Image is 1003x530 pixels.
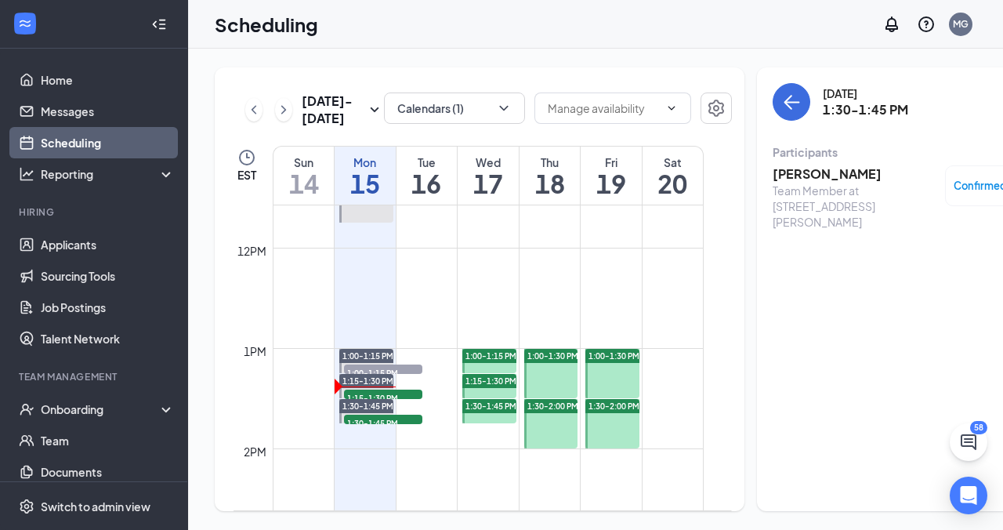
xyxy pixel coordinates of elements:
[953,17,969,31] div: MG
[41,127,175,158] a: Scheduling
[773,165,937,183] h3: [PERSON_NAME]
[241,343,270,360] div: 1pm
[41,260,175,292] a: Sourcing Tools
[782,93,801,111] svg: ArrowLeft
[823,85,908,101] div: [DATE]
[151,16,167,32] svg: Collapse
[365,100,384,119] svg: SmallChevronDown
[707,99,726,118] svg: Settings
[41,292,175,323] a: Job Postings
[215,11,318,38] h1: Scheduling
[588,401,639,412] span: 1:30-2:00 PM
[342,350,393,361] span: 1:00-1:15 PM
[950,423,987,461] button: ChatActive
[588,350,639,361] span: 1:00-1:30 PM
[643,154,703,170] div: Sat
[701,93,732,127] a: Settings
[234,242,270,260] div: 12pm
[527,401,578,412] span: 1:30-2:00 PM
[465,350,516,361] span: 1:00-1:15 PM
[342,376,393,387] span: 1:15-1:30 PM
[335,154,396,170] div: Mon
[396,170,458,197] h1: 16
[396,154,458,170] div: Tue
[527,350,578,361] span: 1:00-1:30 PM
[41,166,176,182] div: Reporting
[458,154,519,170] div: Wed
[276,100,291,119] svg: ChevronRight
[384,93,525,124] button: Calendars (1)ChevronDown
[19,499,34,514] svg: Settings
[241,443,270,460] div: 2pm
[344,415,422,430] span: 1:30-1:45 PM
[465,376,516,387] span: 1:15-1:30 PM
[273,170,334,197] h1: 14
[344,390,422,405] span: 1:15-1:30 PM
[701,93,732,124] button: Settings
[458,147,519,205] a: September 17, 2025
[396,147,458,205] a: September 16, 2025
[643,170,703,197] h1: 20
[19,166,34,182] svg: Analysis
[548,100,659,117] input: Manage availability
[17,16,33,31] svg: WorkstreamLogo
[950,477,987,514] div: Open Intercom Messenger
[520,154,581,170] div: Thu
[41,96,175,127] a: Messages
[237,148,256,167] svg: Clock
[823,101,908,118] h3: 1:30-1:45 PM
[959,433,978,452] svg: ChatActive
[342,401,393,412] span: 1:30-1:45 PM
[335,170,396,197] h1: 15
[41,425,175,456] a: Team
[917,15,936,34] svg: QuestionInfo
[344,365,422,380] span: 1:00-1:15 PM
[581,170,642,197] h1: 19
[882,15,901,34] svg: Notifications
[273,154,334,170] div: Sun
[41,401,161,417] div: Onboarding
[581,147,642,205] a: September 19, 2025
[970,421,987,434] div: 58
[19,205,172,219] div: Hiring
[458,170,519,197] h1: 17
[237,167,256,183] span: EST
[275,98,292,122] button: ChevronRight
[41,456,175,488] a: Documents
[773,83,810,121] button: back-button
[41,64,175,96] a: Home
[245,98,263,122] button: ChevronLeft
[643,147,703,205] a: September 20, 2025
[520,170,581,197] h1: 18
[665,102,678,114] svg: ChevronDown
[41,499,150,514] div: Switch to admin view
[273,147,334,205] a: September 14, 2025
[41,229,175,260] a: Applicants
[465,401,516,412] span: 1:30-1:45 PM
[246,100,262,119] svg: ChevronLeft
[19,401,34,417] svg: UserCheck
[41,323,175,354] a: Talent Network
[496,100,512,116] svg: ChevronDown
[581,154,642,170] div: Fri
[19,370,172,383] div: Team Management
[520,147,581,205] a: September 18, 2025
[302,93,365,127] h3: [DATE] - [DATE]
[335,147,396,205] a: September 15, 2025
[773,183,937,230] div: Team Member at [STREET_ADDRESS][PERSON_NAME]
